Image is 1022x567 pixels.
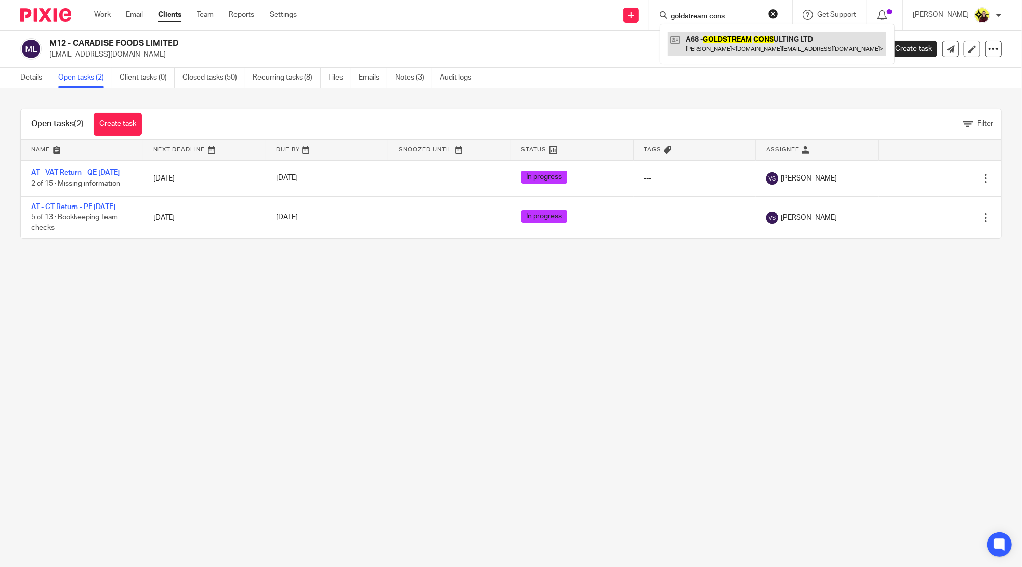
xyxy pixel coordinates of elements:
button: Clear [768,9,778,19]
span: Tags [644,147,661,152]
span: Filter [977,120,993,127]
a: Team [197,10,214,20]
span: Snoozed Until [399,147,452,152]
a: Work [94,10,111,20]
p: [PERSON_NAME] [913,10,969,20]
img: svg%3E [20,38,42,60]
a: Emails [359,68,387,88]
span: [PERSON_NAME] [781,213,837,223]
span: [PERSON_NAME] [781,173,837,184]
a: AT - CT Return - PE [DATE] [31,203,115,211]
img: svg%3E [766,172,778,185]
a: Clients [158,10,181,20]
span: Status [521,147,547,152]
span: (2) [74,120,84,128]
a: Create task [878,41,937,57]
img: svg%3E [766,212,778,224]
span: [DATE] [276,175,298,182]
a: Recurring tasks (8) [253,68,321,88]
a: Files [328,68,351,88]
div: --- [644,173,746,184]
span: [DATE] [276,214,298,221]
span: Get Support [817,11,856,18]
span: In progress [521,171,567,184]
a: Closed tasks (50) [182,68,245,88]
a: Settings [270,10,297,20]
div: --- [644,213,746,223]
a: Notes (3) [395,68,432,88]
img: Megan-Starbridge.jpg [974,7,990,23]
td: [DATE] [143,160,266,196]
span: 2 of 15 · Missing information [31,180,120,187]
h2: M12 - CARADISE FOODS LIMITED [49,38,700,49]
td: [DATE] [143,196,266,238]
img: Pixie [20,8,71,22]
a: Details [20,68,50,88]
span: In progress [521,210,567,223]
a: Client tasks (0) [120,68,175,88]
h1: Open tasks [31,119,84,130]
a: AT - VAT Return - QE [DATE] [31,169,120,176]
p: [EMAIL_ADDRESS][DOMAIN_NAME] [49,49,863,60]
a: Audit logs [440,68,479,88]
a: Email [126,10,143,20]
a: Reports [229,10,254,20]
span: 5 of 13 · Bookkeeping Team checks [31,214,118,232]
a: Open tasks (2) [58,68,112,88]
input: Search [670,12,762,21]
a: Create task [94,113,142,136]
